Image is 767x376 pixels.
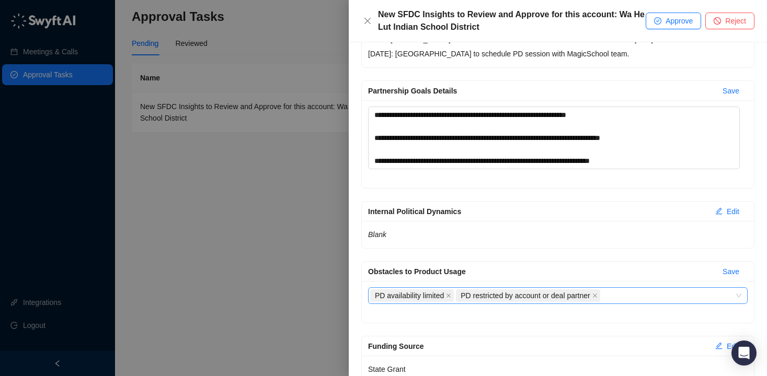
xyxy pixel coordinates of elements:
button: Edit [707,338,748,355]
span: close [592,293,598,298]
em: Blank [368,230,386,239]
span: PD availability limited [370,289,454,302]
span: Reject [725,15,746,27]
span: check-circle [654,17,661,25]
span: PD restricted by account or deal partner [461,290,590,301]
textarea: Partnership Goals Details Obstacles to Product Usage [368,107,740,169]
span: PD availability limited [375,290,444,301]
button: Save [714,83,748,99]
span: Edit [727,206,739,217]
span: Save [723,266,739,277]
span: close [363,17,372,25]
div: Funding Source [368,340,707,352]
span: edit [715,207,723,215]
div: New SFDC Insights to Review and Approve for this account: Wa He Lut Indian School District [378,8,646,33]
button: Edit [707,203,748,220]
div: Obstacles to Product Usage [368,266,714,277]
button: Close [361,15,374,27]
span: close [446,293,451,298]
span: stop [714,17,721,25]
span: Save [723,85,739,97]
div: Open Intercom Messenger [731,340,757,366]
span: PD restricted by account or deal partner [456,289,600,302]
div: Internal Political Dynamics [368,206,707,217]
span: edit [715,342,723,349]
span: Approve [666,15,693,27]
button: Approve [646,13,701,29]
div: Partnership Goals Details [368,85,714,97]
button: Save [714,263,748,280]
button: Reject [705,13,754,29]
span: Edit [727,340,739,352]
